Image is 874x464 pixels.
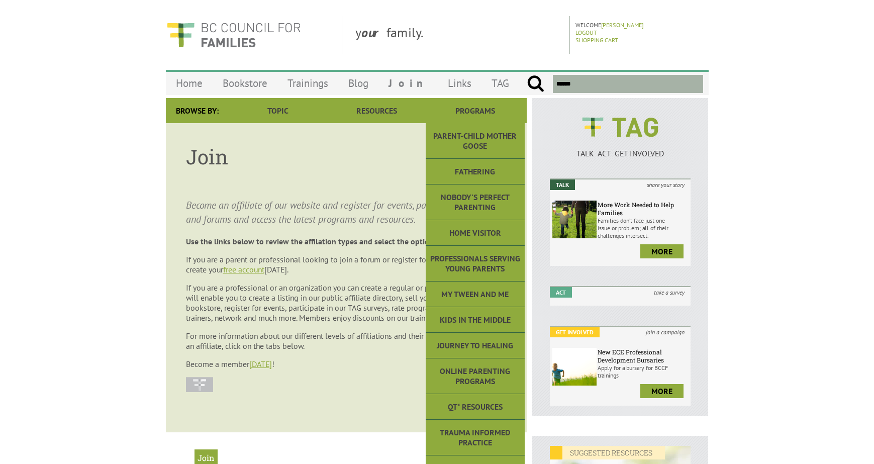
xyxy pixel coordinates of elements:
[426,333,524,358] a: Journey to Healing
[575,21,706,29] p: Welcome
[598,364,688,379] p: Apply for a bursary for BCCF trainings
[213,71,277,95] a: Bookstore
[378,71,438,95] a: Join
[598,201,688,217] h6: More Work Needed to Help Families
[550,138,691,158] a: TALK ACT GET INVOLVED
[426,282,524,307] a: My Tween and Me
[186,283,506,323] span: If you are a professional or an organization you can create a regular or premium account, which w...
[338,71,378,95] a: Blog
[550,148,691,158] p: TALK ACT GET INVOLVED
[426,420,524,455] a: Trauma Informed Practice
[575,36,618,44] a: Shopping Cart
[550,287,572,298] em: Act
[640,327,691,337] i: join a campaign
[550,327,600,337] em: Get Involved
[426,220,524,246] a: Home Visitor
[527,75,544,93] input: Submit
[598,348,688,364] h6: New ECE Professional Development Bursaries
[426,358,524,394] a: Online Parenting Programs
[438,71,481,95] a: Links
[426,246,524,282] a: Professionals Serving Young Parents
[640,384,684,398] a: more
[186,331,507,351] p: For more information about our different levels of affiliations and their benefits, or to become ...
[426,394,524,420] a: QT* Resources
[361,24,386,41] strong: our
[426,307,524,333] a: Kids in the Middle
[575,29,597,36] a: Logout
[426,159,524,184] a: Fathering
[648,287,691,298] i: take a survey
[426,184,524,220] a: Nobody's Perfect Parenting
[550,446,665,459] em: SUGGESTED RESOURCES
[223,264,264,274] a: free account
[426,98,524,123] a: Programs
[481,71,519,95] a: TAG
[186,359,507,369] p: Become a member !
[601,21,644,29] a: [PERSON_NAME]
[186,143,507,170] h1: Join
[186,254,507,274] p: If you are a parent or professional looking to join a forum or register for an event, then you ca...
[598,217,688,239] p: Families don’t face just one issue or problem; all of their challenges intersect.
[575,108,665,146] img: BCCF's TAG Logo
[640,244,684,258] a: more
[229,98,327,123] a: Topic
[249,359,272,369] a: [DATE]
[166,16,302,54] img: BC Council for FAMILIES
[426,123,524,159] a: Parent-Child Mother Goose
[166,71,213,95] a: Home
[347,16,570,54] div: y family.
[277,71,338,95] a: Trainings
[550,179,575,190] em: Talk
[186,198,507,226] p: Become an affiliate of our website and register for events, participate in surveys and forums and...
[186,236,505,246] strong: Use the links below to review the affilation types and select the option that is best for you!
[327,98,426,123] a: Resources
[641,179,691,190] i: share your story
[166,98,229,123] div: Browse By:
